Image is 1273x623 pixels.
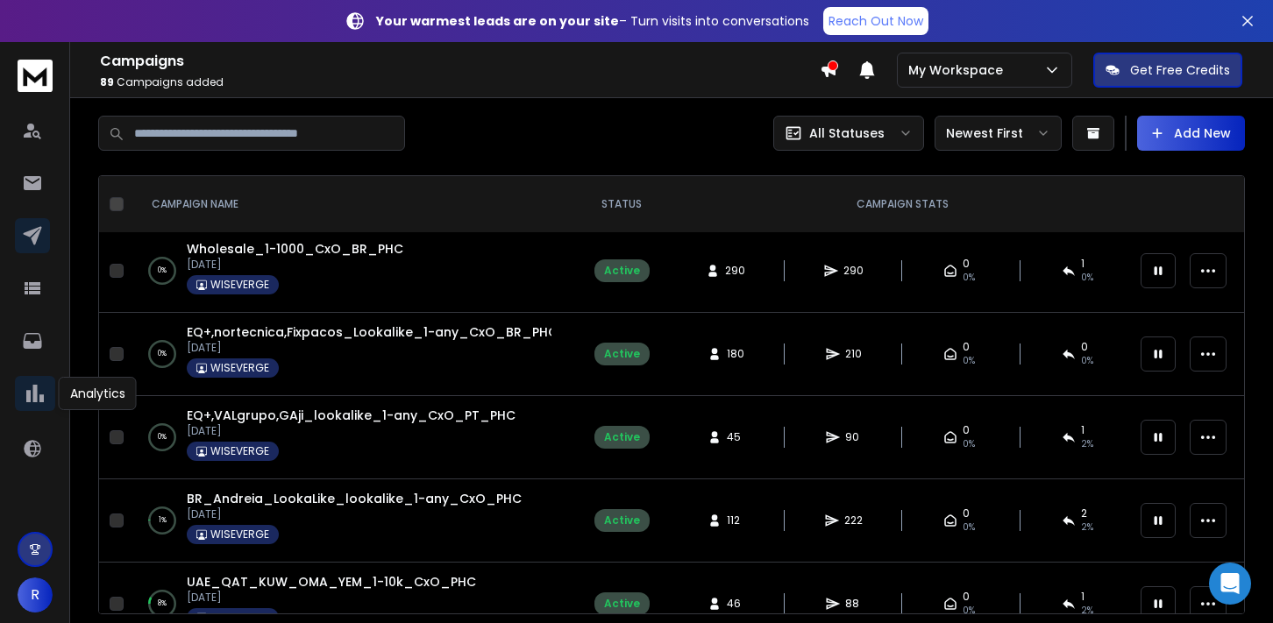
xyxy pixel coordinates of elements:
span: 0 [963,423,970,437]
span: 0 [963,257,970,271]
img: logo [18,60,53,92]
a: Wholesale_1-1000_CxO_BR_PHC [187,240,403,258]
a: EQ+,VALgrupo,GAji_lookalike_1-any_CxO_PT_PHC [187,407,516,424]
span: 89 [100,74,114,89]
span: 88 [845,597,863,611]
p: My Workspace [908,61,1010,79]
span: 2 % [1081,604,1093,618]
span: 0% [963,437,975,451]
p: 0 % [158,262,167,280]
span: 0 % [1081,271,1093,285]
td: 0%Wholesale_1-1000_CxO_BR_PHC[DATE]WISEVERGE [131,230,569,313]
p: [DATE] [187,341,551,355]
span: 0 % [1081,354,1093,368]
span: 1 [1081,257,1085,271]
div: Active [604,264,640,278]
a: Reach Out Now [823,7,928,35]
span: 2 % [1081,520,1093,535]
div: Active [604,597,640,611]
span: 0 [963,590,970,604]
span: 180 [727,347,744,361]
span: 90 [845,430,863,444]
td: 1%BR_Andreia_LookaLike_lookalike_1-any_CxO_PHC[DATE]WISEVERGE [131,479,569,563]
span: 0% [963,520,975,535]
p: 0 % [158,428,167,446]
div: Active [604,513,640,527]
span: 210 [845,347,863,361]
a: EQ+,nortecnica,Fixpacos_Lookalike_1-any_CxO_BR_PHC [187,323,558,341]
p: WISEVERGE [210,527,269,542]
span: 1 [1081,423,1085,437]
p: Reach Out Now [829,12,923,30]
p: WISEVERGE [210,444,269,458]
button: R [18,577,53,612]
span: 0 [963,506,970,520]
td: 0%EQ+,nortecnica,Fixpacos_Lookalike_1-any_CxO_BR_PHC[DATE]WISEVERGE [131,313,569,396]
span: 290 [843,264,864,278]
span: 290 [725,264,745,278]
button: Add New [1137,116,1245,151]
span: 112 [727,513,744,527]
strong: Your warmest leads are on your site [376,12,619,30]
p: WISEVERGE [210,278,269,292]
p: – Turn visits into conversations [376,12,809,30]
div: Active [604,430,640,444]
span: 222 [844,513,863,527]
button: Newest First [935,116,1062,151]
th: CAMPAIGN STATS [674,176,1130,233]
p: 8 % [158,595,167,612]
td: 0%EQ+,VALgrupo,GAji_lookalike_1-any_CxO_PT_PHC[DATE]WISEVERGE [131,396,569,479]
div: Active [604,347,640,361]
div: Open Intercom Messenger [1209,563,1251,605]
p: Get Free Credits [1130,61,1230,79]
a: UAE_QAT_KUW_OMA_YEM_1-10k_CxO_PHC [187,573,476,591]
button: Get Free Credits [1093,53,1242,88]
p: 1 % [159,512,167,529]
span: 0 [963,340,970,354]
span: 45 [727,430,744,444]
span: 0% [963,354,975,368]
span: 46 [727,597,744,611]
p: [DATE] [187,507,522,521]
span: 0% [963,271,975,285]
span: 0 [1081,340,1088,354]
div: Analytics [59,377,137,410]
a: BR_Andreia_LookaLike_lookalike_1-any_CxO_PHC [187,490,522,507]
span: 0% [963,604,975,618]
span: 2 [1081,506,1087,520]
p: [DATE] [187,258,403,272]
h1: Campaigns [100,51,820,72]
th: STATUS [569,176,674,233]
p: Campaigns added [100,75,820,89]
span: 1 [1081,590,1085,604]
span: 2 % [1081,437,1093,451]
p: [DATE] [187,424,516,438]
p: WISEVERGE [210,361,269,375]
p: All Statuses [809,124,885,142]
th: CAMPAIGN NAME [131,176,569,233]
p: 0 % [158,345,167,363]
p: [DATE] [187,591,476,605]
